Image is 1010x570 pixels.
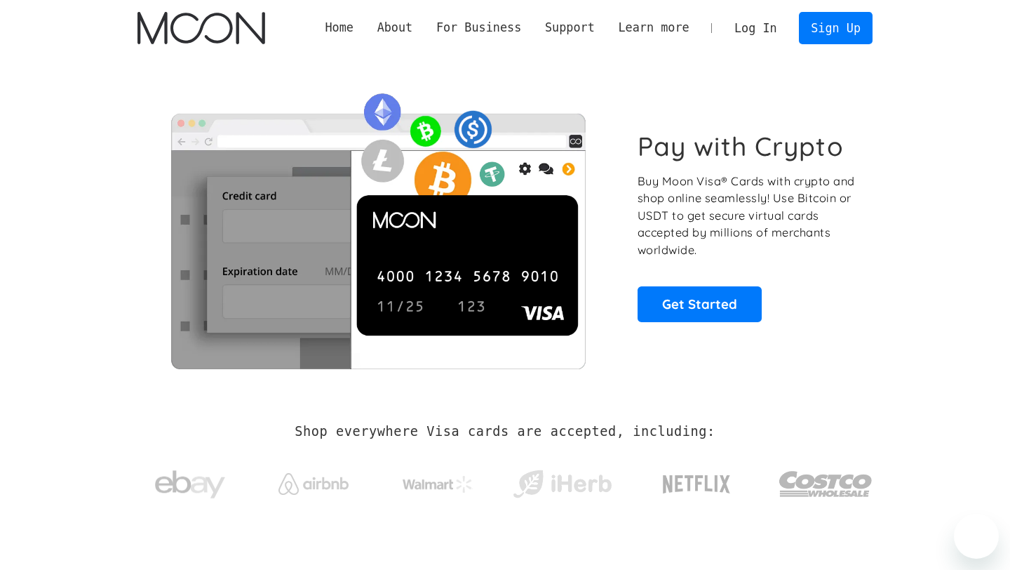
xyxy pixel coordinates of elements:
[799,12,872,44] a: Sign Up
[386,462,490,500] a: Walmart
[954,514,999,559] iframe: Button to launch messaging window
[137,12,264,44] img: Moon Logo
[661,467,732,502] img: Netflix
[137,84,618,369] img: Moon Cards let you spend your crypto anywhere Visa is accepted.
[262,459,366,502] a: Airbnb
[533,19,606,37] div: Support
[510,466,614,503] img: iHerb
[377,19,413,37] div: About
[779,458,873,510] img: Costco
[295,424,715,439] h2: Shop everywhere Visa cards are accepted, including:
[155,463,225,507] img: ebay
[314,19,365,37] a: Home
[638,131,844,162] h1: Pay with Crypto
[634,453,760,509] a: Netflix
[638,286,762,322] a: Get Started
[722,13,788,44] a: Log In
[403,476,473,493] img: Walmart
[365,19,424,37] div: About
[424,19,533,37] div: For Business
[618,19,689,37] div: Learn more
[607,19,701,37] div: Learn more
[638,173,857,259] p: Buy Moon Visa® Cards with crypto and shop online seamlessly! Use Bitcoin or USDT to get secure vi...
[510,452,614,510] a: iHerb
[545,19,595,37] div: Support
[278,473,349,495] img: Airbnb
[779,444,873,517] a: Costco
[137,449,242,514] a: ebay
[436,19,521,37] div: For Business
[137,12,264,44] a: home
